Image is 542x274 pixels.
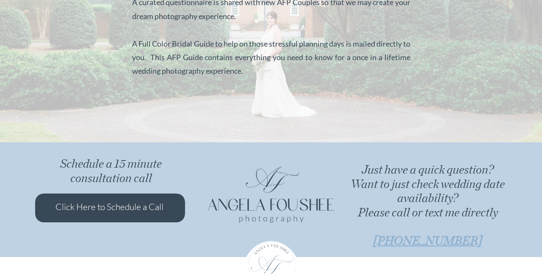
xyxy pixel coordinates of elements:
h2: Just have a quick question? Want to just check wedding date availability? Please call or text me ... [350,162,505,252]
a: Click Here to Schedule a Call [55,199,168,215]
a: [PHONE_NUMBER] [373,231,482,248]
p: Schedule a 15 minute consultation call [49,156,173,186]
